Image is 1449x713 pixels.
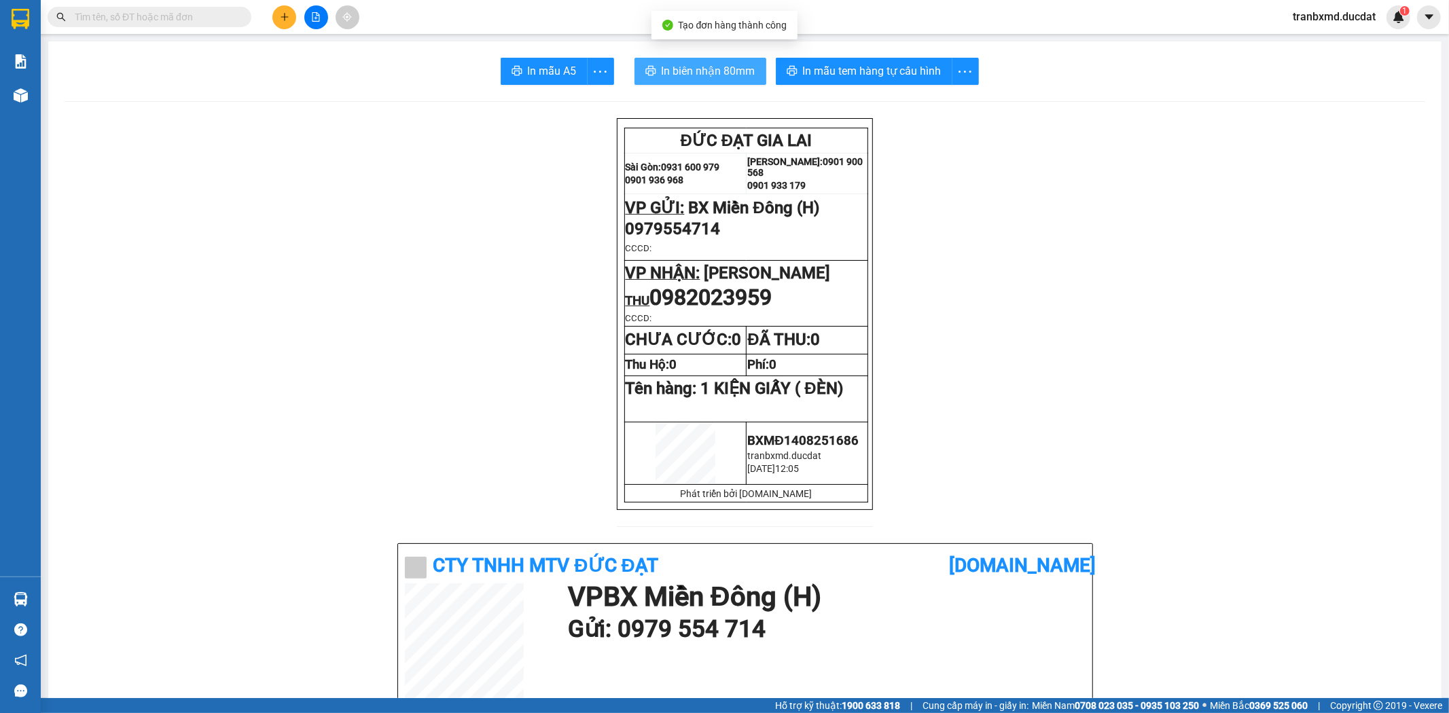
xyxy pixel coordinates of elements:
[14,88,28,103] img: warehouse-icon
[1402,6,1407,16] span: 1
[910,698,912,713] span: |
[626,243,652,253] span: CCCD:
[810,330,820,349] span: 0
[568,583,1079,610] h1: VP BX Miền Đông (H)
[1202,703,1206,708] span: ⚪️
[775,463,799,474] span: 12:05
[311,12,321,22] span: file-add
[568,610,1079,648] h1: Gửi: 0979 554 714
[56,12,66,22] span: search
[14,623,27,636] span: question-circle
[626,330,742,349] strong: CHƯA CƯỚC:
[787,65,798,78] span: printer
[626,379,843,398] span: Tên hàng:
[1210,698,1308,713] span: Miền Bắc
[803,62,942,79] span: In mẫu tem hàng tự cấu hình
[747,330,819,349] strong: ĐÃ THU:
[626,263,700,282] span: VP NHẬN:
[587,58,614,85] button: more
[14,684,27,697] span: message
[624,485,868,502] td: Phát triển bởi [DOMAIN_NAME]
[626,219,721,238] span: 0979554714
[626,198,685,217] span: VP GỬI:
[747,180,806,191] strong: 0901 933 179
[272,5,296,29] button: plus
[626,313,652,323] span: CCCD:
[775,698,900,713] span: Hỗ trợ kỹ thuật:
[501,58,588,85] button: printerIn mẫu A5
[433,554,658,577] b: CTy TNHH MTV ĐỨC ĐẠT
[662,62,755,79] span: In biên nhận 80mm
[626,293,650,308] span: THU
[689,198,819,217] span: BX Miền Đông (H)
[1423,11,1435,23] span: caret-down
[1417,5,1441,29] button: caret-down
[1374,701,1383,710] span: copyright
[679,20,787,31] span: Tạo đơn hàng thành công
[626,357,677,372] strong: Thu Hộ:
[747,433,858,448] span: BXMĐ1408251686
[75,10,235,24] input: Tìm tên, số ĐT hoặc mã đơn
[1249,700,1308,711] strong: 0369 525 060
[342,12,352,22] span: aim
[528,62,577,79] span: In mẫu A5
[626,162,662,172] strong: Sài Gòn:
[645,65,656,78] span: printer
[1032,698,1199,713] span: Miền Nam
[747,357,776,372] strong: Phí:
[1318,698,1320,713] span: |
[701,379,843,398] span: 1 KIỆN GIẤY ( ĐÈN)
[747,156,863,178] strong: 0901 900 568
[769,357,776,372] span: 0
[512,65,522,78] span: printer
[704,263,831,282] span: [PERSON_NAME]
[662,20,673,31] span: check-circle
[681,131,812,150] span: ĐỨC ĐẠT GIA LAI
[626,175,684,185] strong: 0901 936 968
[1075,700,1199,711] strong: 0708 023 035 - 0935 103 250
[747,156,823,167] strong: [PERSON_NAME]:
[923,698,1028,713] span: Cung cấp máy in - giấy in:
[12,9,29,29] img: logo-vxr
[949,554,1096,577] b: [DOMAIN_NAME]
[588,63,613,80] span: more
[280,12,289,22] span: plus
[732,330,742,349] span: 0
[747,463,775,474] span: [DATE]
[336,5,359,29] button: aim
[1400,6,1410,16] sup: 1
[650,285,772,310] span: 0982023959
[1393,11,1405,23] img: icon-new-feature
[747,450,821,461] span: tranbxmd.ducdat
[952,58,979,85] button: more
[776,58,952,85] button: printerIn mẫu tem hàng tự cấu hình
[14,654,27,667] span: notification
[1282,8,1387,25] span: tranbxmd.ducdat
[662,162,720,172] strong: 0931 600 979
[14,592,28,606] img: warehouse-icon
[634,58,766,85] button: printerIn biên nhận 80mm
[670,357,677,372] span: 0
[952,63,978,80] span: more
[304,5,328,29] button: file-add
[842,700,900,711] strong: 1900 633 818
[14,54,28,69] img: solution-icon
